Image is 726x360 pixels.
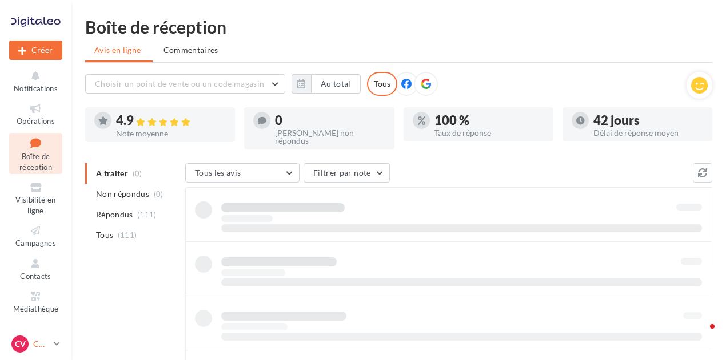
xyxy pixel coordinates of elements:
span: Visibilité en ligne [15,195,55,215]
span: Tous [96,229,113,241]
div: 42 jours [593,114,703,127]
div: Nouvelle campagne [9,41,62,60]
a: Médiathèque [9,288,62,315]
span: Opérations [17,116,55,126]
div: Délai de réponse moyen [593,129,703,137]
div: 100 % [434,114,544,127]
span: Répondus [96,209,133,220]
button: Au total [311,74,361,94]
a: Campagnes [9,222,62,250]
a: Opérations [9,100,62,128]
div: Tous [367,72,397,96]
div: 0 [275,114,385,127]
span: Contacts [20,272,51,281]
a: Boîte de réception [9,133,62,175]
span: Commentaires [163,45,218,55]
div: 4.9 [116,114,226,127]
span: Notifications [14,84,58,93]
span: Boîte de réception [19,152,52,172]
a: CV CUPRA Vienne [9,333,62,355]
a: Calendrier [9,321,62,349]
span: Campagnes [15,238,56,248]
button: Au total [292,74,361,94]
div: Taux de réponse [434,129,544,137]
p: CUPRA Vienne [33,338,49,350]
button: Créer [9,41,62,60]
span: CV [15,338,26,350]
span: Non répondus [96,188,149,200]
a: Visibilité en ligne [9,179,62,217]
div: [PERSON_NAME] non répondus [275,129,385,145]
span: (111) [118,230,137,240]
button: Notifications [9,67,62,95]
span: (111) [137,210,157,219]
span: Choisir un point de vente ou un code magasin [95,79,264,88]
span: (0) [154,189,163,199]
iframe: Intercom live chat [687,321,715,349]
div: Boîte de réception [85,18,712,35]
div: Note moyenne [116,130,226,137]
button: Choisir un point de vente ou un code magasin [85,74,285,94]
a: Contacts [9,255,62,283]
span: Médiathèque [13,304,59,313]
